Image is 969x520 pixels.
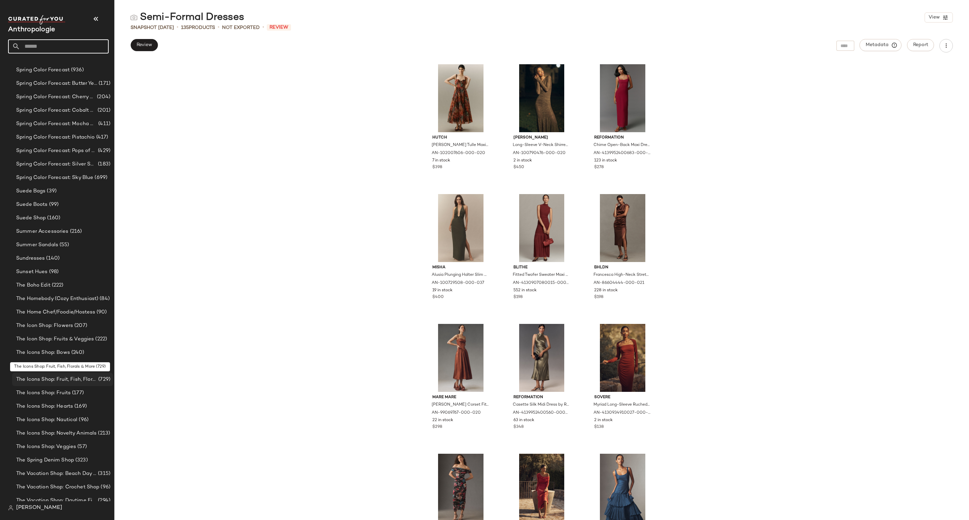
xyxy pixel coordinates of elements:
span: (98) [48,268,59,276]
span: $198 [513,294,523,300]
span: (96) [99,483,110,491]
span: Metadata [865,42,896,48]
span: • [177,24,178,32]
span: Spring Color Forecast: Pops of Pink [16,147,97,155]
img: svg%3e [8,505,13,511]
span: 2 in stock [594,417,613,423]
span: [PERSON_NAME] [513,135,570,141]
span: The Icons Shop: Cocktails [16,362,80,370]
span: The Vacation Shop: Crochet Shop [16,483,99,491]
span: (96) [77,416,88,424]
span: Suede Boots [16,201,48,209]
span: $198 [594,294,603,300]
span: $348 [513,424,524,430]
span: $278 [594,164,604,171]
span: The Icons Shop: Veggies [16,443,76,451]
span: The Icons Shop: Bows [16,349,70,357]
span: (729) [97,376,110,383]
span: The Icons Shop: Fruits [16,389,71,397]
span: (55) [58,241,69,249]
span: (201) [96,107,110,114]
span: (183) [97,160,110,168]
span: 228 in stock [594,288,618,294]
span: Current Company Name [8,26,55,33]
span: Review [136,42,152,48]
span: 19 in stock [432,288,453,294]
span: 2 in stock [513,158,532,164]
span: AN-4139952400560-000-031 [513,410,570,416]
span: Casette Silk Midi Dress by Reformation in Green, Women's, Size: 6 at Anthropologie [513,402,570,408]
button: Report [907,39,934,51]
button: Metadata [860,39,902,51]
span: The Icons Shop: Fruit, Fish, Florals & More [16,376,97,383]
span: 22 in stock [432,417,453,423]
span: [PERSON_NAME] [16,504,62,512]
span: 552 in stock [513,288,537,294]
span: (99) [48,201,59,209]
span: Summer Accessories [16,228,69,235]
img: 100729508_037_b [427,194,495,262]
span: (78) [80,362,91,370]
span: Francesca High-Neck Stretch Satin Midi Dress by BHLDN in Brown, Women's, Size: 2XL, Polyester/Ela... [594,272,650,278]
img: 100790476_020_b [508,64,576,132]
span: Spring Color Forecast: Pistachio [16,134,95,141]
button: Review [131,39,158,51]
img: 102007606_020_b [427,64,495,132]
span: AN-99069767-000-020 [432,410,481,416]
span: Spring Color Forecast: Silver Spectrum [16,160,97,168]
span: (90) [95,308,107,316]
span: Report [913,42,928,48]
span: The Icon Shop: Flowers [16,322,73,330]
span: AN-4130934910027-000-020 [594,410,650,416]
span: The Icon Shop: Fruits & Veggies [16,335,94,343]
span: Long-Sleeve V-Neck Shirred Maxi Dress by [PERSON_NAME] in Brown, Women's, Size: XL, Polyester at ... [513,142,570,148]
span: Alusia Plunging Halter Slim Maxi Dress by MISHA in Green, Women's, Size: Small, Polyester/Viscose... [432,272,489,278]
span: (177) [71,389,84,397]
span: (213) [97,430,110,437]
span: (294) [97,497,110,505]
span: Summer Sandals [16,241,58,249]
span: (171) [97,80,110,87]
button: View [925,12,953,23]
span: 7 in stock [432,158,450,164]
span: Spring Color Forecast: Butter Yellow [16,80,97,87]
span: (240) [70,349,84,357]
span: (169) [73,403,87,410]
span: Sundresses [16,255,45,262]
span: AN-102007606-000-020 [432,150,485,156]
span: [PERSON_NAME] Tulle Maxi Dress by [PERSON_NAME] in Brown, Women's, Size: 0, Polyester at Anthropo... [432,142,489,148]
span: Spring Color Forecast [16,66,70,74]
span: (84) [98,295,110,303]
span: AN-100729508-000-037 [432,280,484,286]
span: (411) [97,120,110,128]
span: Reformation [594,135,651,141]
span: (140) [45,255,60,262]
span: The Homebody (Cozy Enthusiast) [16,295,98,303]
span: Suede Shop [16,214,46,222]
span: BHLDN [594,265,651,271]
span: (204) [96,93,110,101]
span: • [262,24,264,32]
img: svg%3e [131,14,137,21]
span: Spring Color Forecast: Mocha Mousse [16,120,97,128]
span: Myriad Long-Sleeve Ruched Midi Dress by SOVERE in Brown, Women's, Size: XL, Nylon/Elastane at Ant... [594,402,650,408]
span: The Home Chef/Foodie/Hostess [16,308,95,316]
span: Suede Bags [16,187,45,195]
span: (207) [73,322,87,330]
span: $400 [432,294,444,300]
span: Hutch [432,135,489,141]
span: 135 [181,25,189,30]
span: The Vacation Shop: Daytime Fits [16,497,97,505]
span: (323) [74,456,88,464]
span: (160) [46,214,60,222]
div: Products [181,24,215,31]
span: Not Exported [222,24,260,31]
span: AN-4139952400683-000-065 [594,150,650,156]
span: Mare Mare [432,395,489,401]
span: BLITHE [513,265,570,271]
span: AN-86604444-000-021 [594,280,644,286]
img: 4130934910027_020_b [589,324,656,392]
span: Review [267,24,291,31]
span: SOVERE [594,395,651,401]
span: AN-4130907080015-000-060 [513,280,570,286]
